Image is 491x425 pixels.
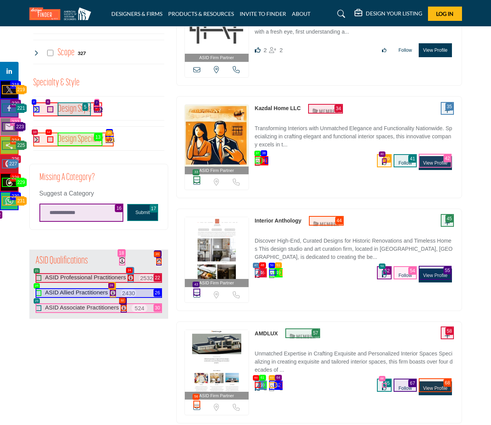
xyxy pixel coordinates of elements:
[265,160,268,166] span: 1
[168,10,234,17] a: PRODUCTS & RESOURCES
[255,237,454,263] p: Discover High-End, Curated Designs for Historic Renovations and Timeless Homes This design studio...
[394,44,417,57] button: Follow
[58,102,92,116] h4: Design Style: Styles that range from contemporary to Victorian to meet any aesthetic vision.
[445,220,450,226] a: Add To List
[264,47,267,53] span: 2
[394,269,417,282] button: Follow
[199,280,234,286] span: ASID Firm Partner
[39,204,124,222] input: Category Name
[255,330,278,338] p: AMDLUX
[436,10,453,17] span: Log In
[285,331,320,341] img: ASID Members Badge Icon
[185,105,249,175] a: ASID Firm Partner
[445,107,450,114] a: Add To List
[111,10,162,17] a: DESIGNERS & FIRMS
[419,381,452,395] button: View Profile
[47,50,53,56] input: Select Scope checkbox
[255,104,301,112] p: Kazdal Home LLC
[240,10,286,17] a: INVITE TO FINDER
[255,218,302,224] a: Interior Anthology
[308,106,343,116] img: ASID Members Badge Icon
[377,44,392,57] button: Like listing
[33,76,80,90] button: Specialty & Style
[199,167,234,174] span: ASID Firm Partner
[377,156,392,170] button: Like listing
[280,272,283,279] span: 3
[255,120,454,150] a: Transforming Interiors with Unmatched Elegance and Functionality Nationwide. Specializing in craf...
[394,382,417,395] button: Follow
[29,7,95,20] img: Site Logo
[185,330,249,392] img: AMDLUX
[255,124,454,150] p: Transforming Interiors with Unmatched Elegance and Functionality Nationwide. Specializing in craf...
[185,330,249,400] a: ASID Firm Partner
[269,271,283,280] div: Followers
[39,190,94,197] span: Suggest a Category
[255,345,454,376] a: Unmatched Expertise in Crafting Exquisite and Personalized Interior Spaces Specializing in creati...
[255,232,454,263] a: Discover High-End, Curated Designs for Historic Renovations and Timeless Homes This design studio...
[185,105,249,167] img: Kazdal Home LLC
[255,158,268,168] div: Followers
[95,106,103,113] div: 832 Results For Design Style
[199,393,234,399] span: ASID Firm Partner
[264,385,267,391] span: 1
[255,385,261,391] i: Like
[280,47,283,53] span: 2
[255,330,278,337] a: AMDLUX
[419,156,452,170] button: View Profile
[428,7,462,21] button: Log In
[330,8,350,20] a: Search
[47,106,53,112] input: Select Design Style checkbox
[58,133,104,146] h4: Design Specialty: Sustainable, accessible, health-promoting, neurodiverse-friendly, age-in-place,...
[47,136,53,143] input: Select Design Specialty checkbox
[255,272,261,278] i: Likes
[119,257,125,264] a: Information about
[269,46,283,55] div: Followers
[445,333,450,339] a: Add To List
[36,275,41,281] input: ASID Professional Practitioners checkbox
[280,385,283,391] span: 1
[131,303,148,313] span: 524
[419,43,452,57] button: View Profile
[255,47,261,53] i: Likes
[45,303,119,312] label: ASID Associate Practitioners
[394,156,417,170] button: Follow
[199,54,234,61] span: ASID Firm Partner
[185,217,249,279] img: Interior Anthology
[119,256,125,265] div: Click to view information
[138,273,155,283] span: 2532
[255,350,454,376] p: Unmatched Expertise in Crafting Exquisite and Personalized Interior Spaces Specializing in creati...
[355,9,422,19] div: DESIGN YOUR LISTING
[45,273,126,282] label: ASID Professional Practitioners
[127,204,158,221] button: Submit
[377,382,392,395] button: Like listing
[366,10,422,17] h5: DESIGN YOUR LISTING
[45,288,108,297] label: ASID Allied Practitioners
[36,305,41,311] input: ASID Associate Practitioners checkbox
[292,10,310,17] a: ABOUT
[36,254,88,268] h2: ASID Qualifications
[107,136,115,143] div: 691 Results For Design Specialty
[58,46,75,59] h4: Scope: New build or renovation
[107,137,115,143] b: 691
[78,51,86,56] b: 327
[269,384,283,393] div: Followers
[377,269,392,282] button: Like listing
[255,217,302,225] p: Interior Anthology
[95,107,103,112] b: 832
[255,105,301,111] a: Kazdal Home LLC
[36,290,41,296] input: ASID Allied Practitioners checkbox
[78,49,86,56] div: 327 Results For Scope
[120,288,137,298] span: 2430
[185,217,249,287] a: ASID Firm Partner
[309,219,344,228] img: ASID Members Badge Icon
[39,172,158,189] h2: Missing a Category?
[264,272,267,279] span: 5
[419,269,452,282] button: View Profile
